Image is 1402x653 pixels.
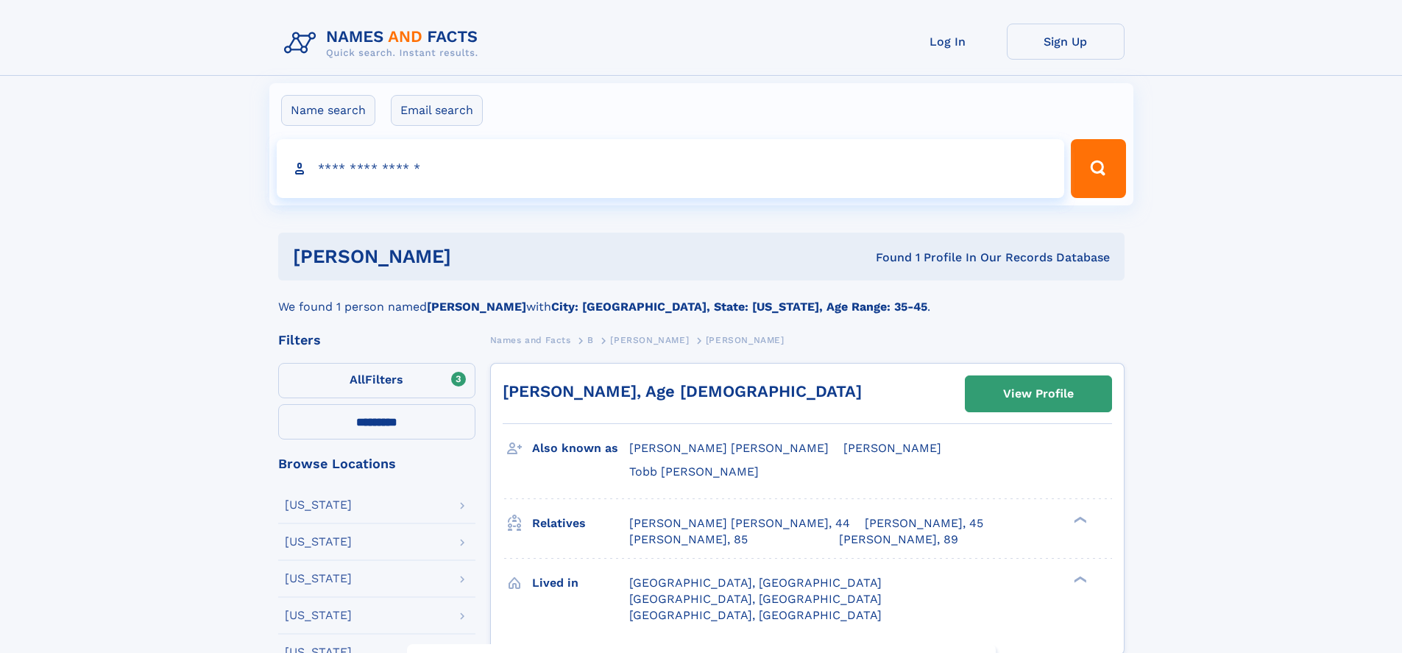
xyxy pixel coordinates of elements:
div: Filters [278,333,475,347]
span: Tobb [PERSON_NAME] [629,465,759,479]
b: [PERSON_NAME] [427,300,526,314]
a: [PERSON_NAME], Age [DEMOGRAPHIC_DATA] [503,382,862,400]
a: [PERSON_NAME], 45 [865,515,983,532]
a: Sign Up [1007,24,1125,60]
div: [US_STATE] [285,610,352,621]
div: [US_STATE] [285,499,352,511]
div: We found 1 person named with . [278,280,1125,316]
label: Filters [278,363,475,398]
span: [GEOGRAPHIC_DATA], [GEOGRAPHIC_DATA] [629,592,882,606]
span: [PERSON_NAME] [706,335,785,345]
h3: Lived in [532,571,629,596]
a: View Profile [966,376,1111,412]
a: [PERSON_NAME] [PERSON_NAME], 44 [629,515,850,532]
div: [US_STATE] [285,536,352,548]
div: View Profile [1003,377,1074,411]
img: Logo Names and Facts [278,24,490,63]
button: Search Button [1071,139,1125,198]
div: ❯ [1070,574,1088,584]
span: [GEOGRAPHIC_DATA], [GEOGRAPHIC_DATA] [629,576,882,590]
b: City: [GEOGRAPHIC_DATA], State: [US_STATE], Age Range: 35-45 [551,300,927,314]
a: [PERSON_NAME], 89 [839,532,958,548]
label: Email search [391,95,483,126]
div: Found 1 Profile In Our Records Database [663,250,1110,266]
span: [PERSON_NAME] [610,335,689,345]
h3: Relatives [532,511,629,536]
span: [PERSON_NAME] [PERSON_NAME] [629,441,829,455]
a: Names and Facts [490,331,571,349]
span: [PERSON_NAME] [843,441,941,455]
span: [GEOGRAPHIC_DATA], [GEOGRAPHIC_DATA] [629,608,882,622]
a: [PERSON_NAME], 85 [629,532,748,548]
a: [PERSON_NAME] [610,331,689,349]
a: Log In [889,24,1007,60]
h1: [PERSON_NAME] [293,247,664,266]
div: ❯ [1070,515,1088,524]
label: Name search [281,95,375,126]
div: Browse Locations [278,457,475,470]
h3: Also known as [532,436,629,461]
a: B [587,331,594,349]
span: B [587,335,594,345]
div: [US_STATE] [285,573,352,585]
input: search input [277,139,1065,198]
span: All [350,373,365,386]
